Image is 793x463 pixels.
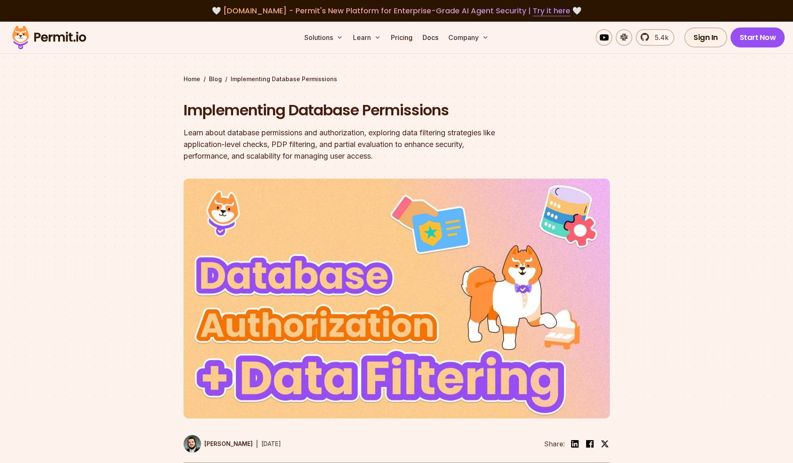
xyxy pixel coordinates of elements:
[636,29,674,46] a: 5.4k
[184,100,503,121] h1: Implementing Database Permissions
[585,439,595,449] img: facebook
[731,27,785,47] a: Start Now
[184,127,503,162] div: Learn about database permissions and authorization, exploring data filtering strategies like appl...
[350,29,384,46] button: Learn
[601,440,609,448] img: twitter
[204,440,253,448] p: [PERSON_NAME]
[684,27,727,47] a: Sign In
[533,5,570,16] a: Try it here
[20,5,773,17] div: 🤍 🤍
[223,5,570,16] span: [DOMAIN_NAME] - Permit's New Platform for Enterprise-Grade AI Agent Security |
[570,439,580,449] img: linkedin
[445,29,492,46] button: Company
[419,29,442,46] a: Docs
[388,29,416,46] a: Pricing
[256,439,258,449] div: |
[544,439,565,449] li: Share:
[209,75,222,83] a: Blog
[650,32,669,42] span: 5.4k
[184,75,610,83] div: / /
[184,179,610,418] img: Implementing Database Permissions
[184,75,200,83] a: Home
[8,23,90,52] img: Permit logo
[261,440,281,447] time: [DATE]
[301,29,346,46] button: Solutions
[184,435,201,453] img: Gabriel L. Manor
[184,435,253,453] a: [PERSON_NAME]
